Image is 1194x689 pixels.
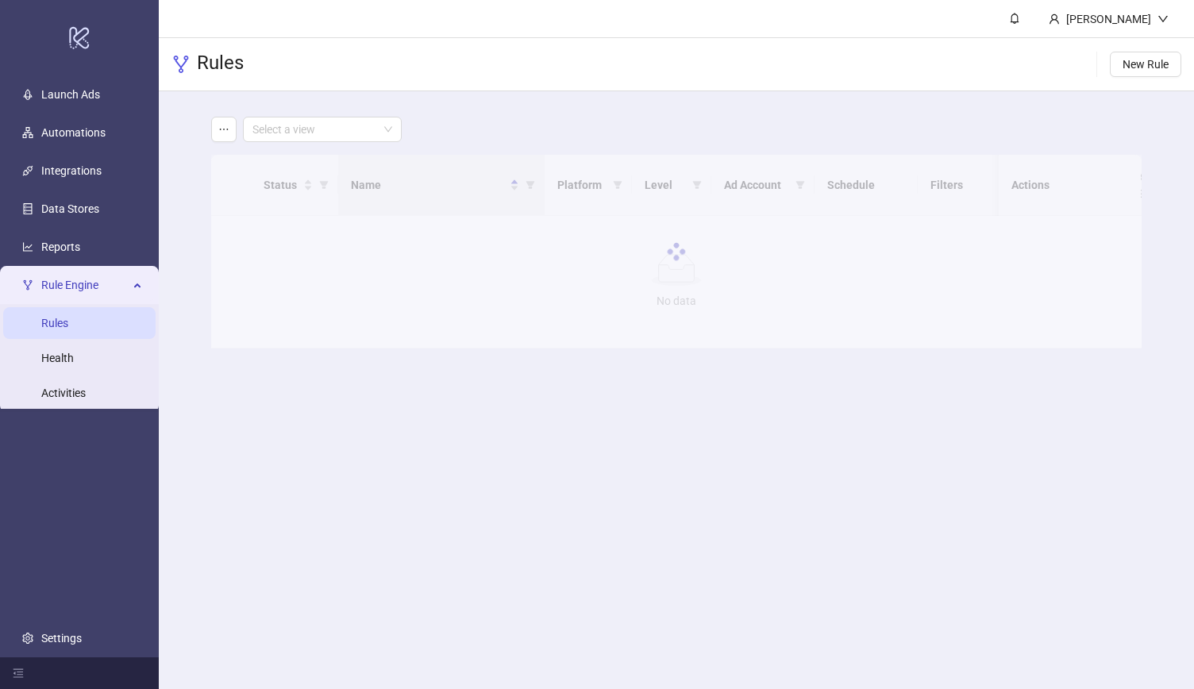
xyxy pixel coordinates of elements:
a: Settings [41,632,82,645]
a: Automations [41,126,106,139]
span: bell [1009,13,1020,24]
div: [PERSON_NAME] [1060,10,1157,28]
span: fork [22,279,33,291]
a: Activities [41,387,86,399]
span: down [1157,13,1169,25]
span: fork [171,55,191,74]
span: Rule Engine [41,269,129,301]
a: Rules [41,317,68,329]
a: Health [41,352,74,364]
span: menu-fold [13,668,24,679]
span: New Rule [1123,58,1169,71]
span: user [1049,13,1060,25]
a: Data Stores [41,202,99,215]
button: New Rule [1110,52,1181,77]
span: ellipsis [218,124,229,135]
a: Reports [41,241,80,253]
h3: Rules [197,51,244,78]
a: Integrations [41,164,102,177]
a: Launch Ads [41,88,100,101]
